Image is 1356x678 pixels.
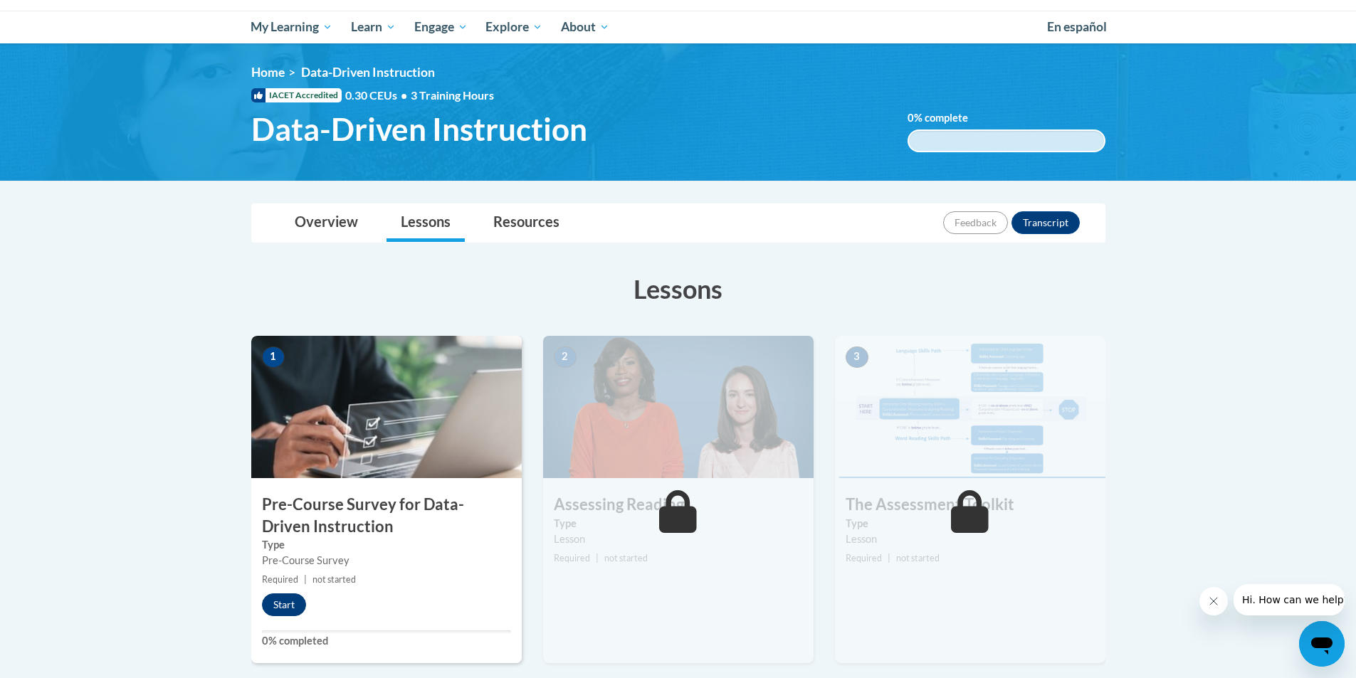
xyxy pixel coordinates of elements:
[554,516,803,531] label: Type
[543,494,814,516] h3: Assessing Reading
[251,18,332,36] span: My Learning
[345,88,411,103] span: 0.30 CEUs
[342,11,405,43] a: Learn
[479,204,574,242] a: Resources
[1299,621,1345,667] iframe: Button to launch messaging window
[1234,584,1345,615] iframe: Message from company
[262,633,511,649] label: 0% completed
[262,574,298,585] span: Required
[908,110,989,126] label: % complete
[414,18,468,36] span: Engage
[908,112,914,124] span: 0
[554,531,803,547] div: Lesson
[846,346,868,368] span: 3
[301,65,435,80] span: Data-Driven Instruction
[888,553,890,563] span: |
[251,110,587,148] span: Data-Driven Instruction
[554,553,590,563] span: Required
[1199,587,1228,615] iframe: Close message
[251,336,522,478] img: Course Image
[251,271,1105,307] h3: Lessons
[943,211,1008,234] button: Feedback
[262,537,511,553] label: Type
[1047,19,1107,34] span: En español
[1011,211,1080,234] button: Transcript
[312,574,356,585] span: not started
[846,531,1095,547] div: Lesson
[561,18,609,36] span: About
[351,18,396,36] span: Learn
[485,18,542,36] span: Explore
[405,11,477,43] a: Engage
[835,336,1105,478] img: Course Image
[9,10,115,21] span: Hi. How can we help?
[476,11,552,43] a: Explore
[262,553,511,568] div: Pre-Course Survey
[896,553,940,563] span: not started
[387,204,465,242] a: Lessons
[846,516,1095,531] label: Type
[1038,12,1116,42] a: En español
[304,574,307,585] span: |
[280,204,372,242] a: Overview
[262,593,306,616] button: Start
[251,88,342,102] span: IACET Accredited
[552,11,619,43] a: About
[262,346,285,368] span: 1
[251,65,285,80] a: Home
[242,11,342,43] a: My Learning
[543,336,814,478] img: Course Image
[554,346,577,368] span: 2
[596,553,599,563] span: |
[401,88,407,102] span: •
[835,494,1105,516] h3: The Assessment Toolkit
[604,553,648,563] span: not started
[846,553,882,563] span: Required
[411,88,494,102] span: 3 Training Hours
[230,11,1127,43] div: Main menu
[251,494,522,538] h3: Pre-Course Survey for Data-Driven Instruction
